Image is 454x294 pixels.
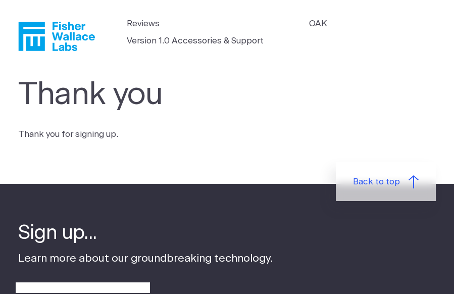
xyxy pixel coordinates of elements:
[336,162,436,201] a: Back to top
[18,22,95,51] a: Fisher Wallace
[127,34,264,47] a: Version 1.0 Accessories & Support
[124,285,132,293] img: npw-badge-icon.svg
[309,17,327,30] a: OAK
[353,175,400,188] span: Back to top
[127,17,160,30] a: Reviews
[18,77,341,113] h1: Thank you
[18,220,273,247] h4: Sign up...
[18,130,118,138] span: Thank you for signing up.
